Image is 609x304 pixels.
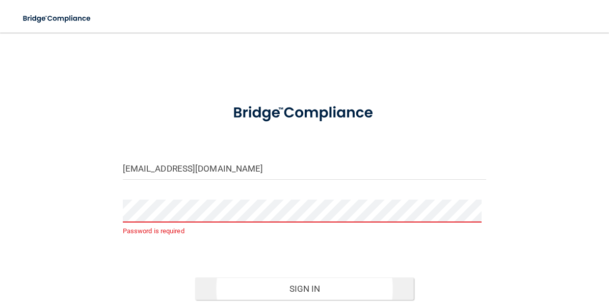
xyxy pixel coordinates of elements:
[15,8,99,29] img: bridge_compliance_login_screen.278c3ca4.svg
[195,278,413,300] button: Sign In
[218,94,392,132] img: bridge_compliance_login_screen.278c3ca4.svg
[433,232,597,272] iframe: Drift Widget Chat Controller
[123,225,487,237] p: Password is required
[123,157,487,180] input: Email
